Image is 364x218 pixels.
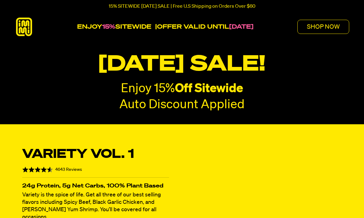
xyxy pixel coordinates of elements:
button: SHOP NOW [297,20,349,34]
p: Auto Discount Applied [119,98,245,111]
img: immi-logo.svg [15,18,33,36]
strong: OFFER VALID UNTIL [157,24,229,30]
p: SHOP NOW [307,24,340,30]
strong: Off Sitewide [175,83,243,95]
p: 15% SITEWIDE [DATE] SALE | Free U.S Shipping on Orders Over $60 [109,4,255,9]
p: Enjoy 15% [121,82,243,95]
strong: [DATE] [229,24,254,30]
span: 4643 Reviews [55,167,82,172]
p: [DATE] SALE! [73,53,291,76]
p: 24g Protein, 5g Net Carbs, 100% Plant Based [22,184,169,188]
p: ENJOY SITEWIDE | [77,23,254,31]
span: 15% [102,24,115,30]
p: Variety Vol. 1 [22,147,134,162]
